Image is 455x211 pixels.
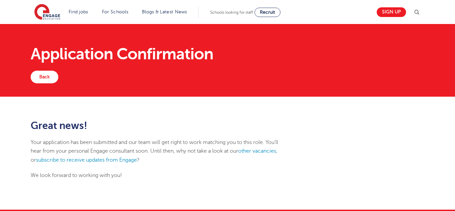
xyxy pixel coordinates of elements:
a: Find jobs [69,9,88,14]
a: For Schools [102,9,128,14]
p: Your application has been submitted and our team will get right to work matching you to this role... [31,138,290,164]
img: Engage Education [34,4,60,21]
span: Recruit [260,10,275,15]
span: Schools looking for staff [210,10,253,15]
a: subscribe to receive updates from Engage [36,157,137,163]
h1: Application Confirmation [31,46,425,62]
a: other vacancies [238,148,276,154]
h2: Great news! [31,120,290,131]
a: Back [31,71,58,83]
p: We look forward to working with you! [31,171,290,180]
a: Blogs & Latest News [142,9,187,14]
a: Sign up [377,7,406,17]
a: Recruit [254,8,280,17]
